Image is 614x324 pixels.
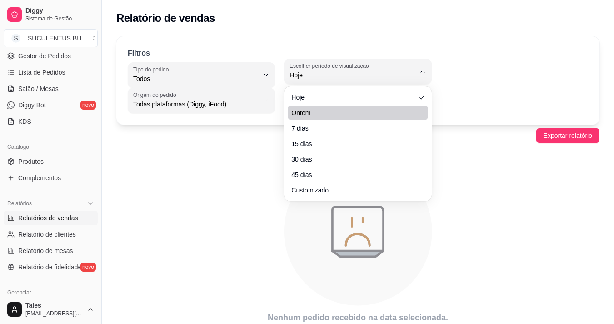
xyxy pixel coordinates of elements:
[133,100,259,109] span: Todas plataformas (Diggy, iFood)
[25,15,94,22] span: Sistema de Gestão
[18,157,44,166] span: Produtos
[291,186,415,195] span: Customizado
[116,311,599,324] article: Nenhum pedido recebido na data selecionada.
[18,84,59,93] span: Salão / Mesas
[291,93,415,102] span: Hoje
[25,302,83,310] span: Tales
[4,140,98,154] div: Catálogo
[11,34,20,43] span: S
[291,124,415,133] span: 7 dias
[133,91,179,99] label: Origem do pedido
[128,48,150,59] p: Filtros
[133,66,172,73] label: Tipo do pedido
[18,230,76,239] span: Relatório de clientes
[28,34,87,43] div: SUCULENTUS BU ...
[18,263,81,272] span: Relatório de fidelidade
[25,310,83,317] span: [EMAIL_ADDRESS][DOMAIN_NAME]
[18,51,71,61] span: Gestor de Pedidos
[18,101,46,110] span: Diggy Bot
[18,68,65,77] span: Lista de Pedidos
[18,117,31,126] span: KDS
[133,74,259,83] span: Todos
[291,155,415,164] span: 30 dias
[291,139,415,148] span: 15 dias
[4,29,98,47] button: Select a team
[544,131,592,141] span: Exportar relatório
[290,71,415,80] span: Hoje
[116,11,215,25] h2: Relatório de vendas
[4,285,98,300] div: Gerenciar
[7,200,32,207] span: Relatórios
[18,213,78,223] span: Relatórios de vendas
[18,246,73,255] span: Relatório de mesas
[290,62,372,70] label: Escolher período de visualização
[291,170,415,179] span: 45 dias
[25,7,94,15] span: Diggy
[116,152,599,311] div: animation
[18,173,61,182] span: Complementos
[291,108,415,117] span: Ontem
